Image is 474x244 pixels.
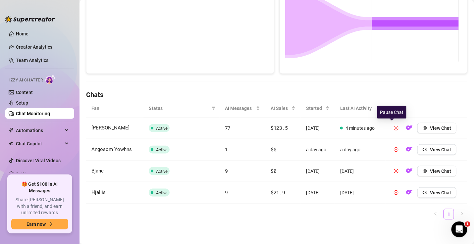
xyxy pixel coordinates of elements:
span: View Chat [430,169,451,174]
a: Discover Viral Videos [16,158,61,163]
span: AI Messages [225,105,255,112]
span: eye [423,190,427,195]
td: [DATE] [301,182,335,204]
span: 🎁 Get $100 in AI Messages [11,181,68,194]
span: Automations [16,125,63,136]
span: pause-circle [394,169,398,173]
td: [DATE] [301,118,335,139]
button: View Chat [417,187,456,198]
span: Share [PERSON_NAME] with a friend, and earn unlimited rewards [11,197,68,216]
img: logo-BBDzfeDw.svg [5,16,55,23]
img: OF [406,168,413,174]
a: 1 [444,209,454,219]
h4: Chats [86,90,467,99]
td: [DATE] [335,182,386,204]
li: 1 [444,209,454,220]
span: Earn now [26,221,46,227]
button: Earn nowarrow-right [11,219,68,229]
span: View Chat [430,190,451,195]
span: filter [210,103,217,113]
span: Active [156,147,168,152]
span: View Chat [430,125,451,131]
span: 77 [225,124,231,131]
td: [DATE] [301,161,335,182]
span: pause-circle [394,126,398,130]
span: 1 [225,146,228,153]
button: View Chat [417,166,456,176]
span: Hjallis [91,189,106,195]
img: OF [406,146,413,153]
li: Previous Page [430,209,441,220]
span: $123.5 [271,124,288,131]
button: right [457,209,467,220]
a: OF [404,170,415,175]
span: 9 [225,168,228,174]
td: a day ago [301,139,335,161]
span: pause-circle [394,147,398,152]
th: AI Sales [265,99,301,118]
span: Chat Copilot [16,138,63,149]
span: 1 [465,221,470,227]
span: eye [423,126,427,130]
span: Bjane [91,168,104,174]
button: OF [404,123,415,133]
span: Active [156,190,168,195]
a: Team Analytics [16,58,48,63]
button: View Chat [417,144,456,155]
a: Creator Analytics [16,42,69,52]
a: OF [404,148,415,154]
span: filter [212,106,216,110]
img: AI Chatter [45,74,56,84]
span: right [460,212,464,216]
div: Pause Chat [377,106,406,119]
span: 4 minutes ago [345,125,375,131]
button: OF [404,166,415,176]
li: Next Page [457,209,467,220]
th: Fan [86,99,143,118]
span: thunderbolt [9,128,14,133]
span: Last AI Activity [340,105,375,112]
span: Angosom Yowhns [91,146,132,152]
td: a day ago [335,139,386,161]
a: OF [404,127,415,132]
a: OF [404,191,415,197]
button: OF [404,187,415,198]
span: Status [149,105,209,112]
th: Started [301,99,335,118]
span: eye [423,147,427,152]
th: Last AI Activity [335,99,386,118]
span: $0 [271,168,276,174]
th: AI Messages [220,99,265,118]
span: pause-circle [394,190,398,195]
img: OF [406,124,413,131]
img: OF [406,189,413,196]
button: View Chat [417,123,456,133]
span: Active [156,126,168,131]
span: AI Sales [271,105,290,112]
span: Active [156,169,168,174]
a: Chat Monitoring [16,111,50,116]
span: View Chat [430,147,451,152]
iframe: Intercom live chat [451,221,467,237]
span: 9 [225,189,228,196]
span: eye [423,169,427,173]
span: Izzy AI Chatter [9,77,43,83]
a: Home [16,31,28,36]
span: $0 [271,146,276,153]
span: Started [306,105,324,112]
span: $21.9 [271,189,285,196]
a: Settings [16,171,33,176]
span: [PERSON_NAME] [91,125,130,131]
button: left [430,209,441,220]
span: arrow-right [48,222,53,226]
img: Chat Copilot [9,141,13,146]
a: Setup [16,100,28,106]
a: Content [16,90,33,95]
td: [DATE] [335,161,386,182]
span: left [434,212,438,216]
button: OF [404,144,415,155]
